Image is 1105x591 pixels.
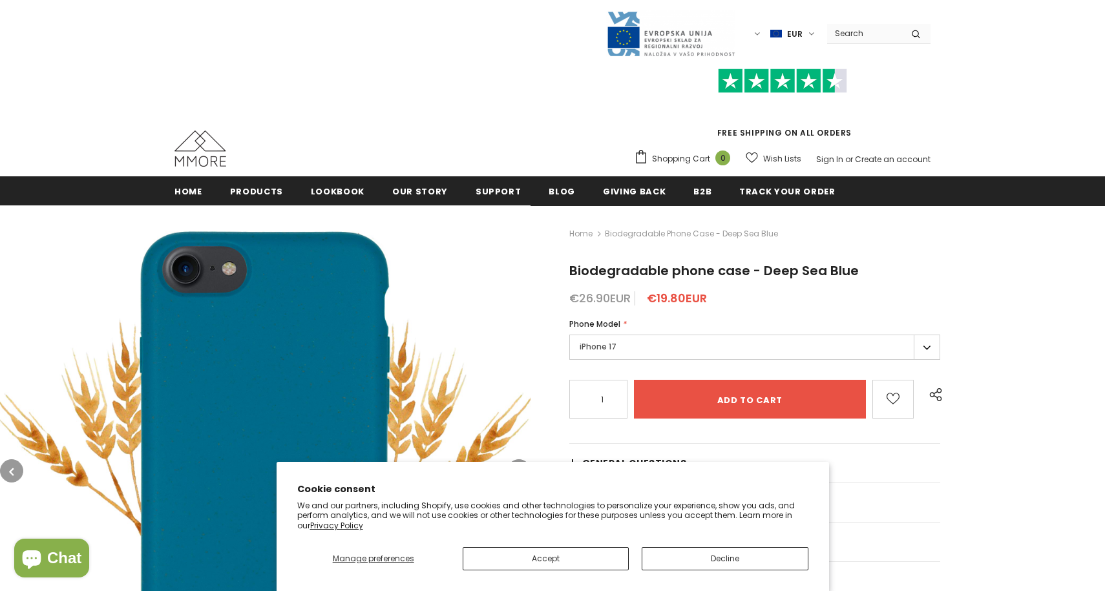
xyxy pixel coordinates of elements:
[827,24,901,43] input: Search Site
[569,262,859,280] span: Biodegradable phone case - Deep Sea Blue
[174,130,226,167] img: MMORE Cases
[693,185,711,198] span: B2B
[392,176,448,205] a: Our Story
[582,457,687,470] span: General Questions
[297,482,808,496] h2: Cookie consent
[549,176,575,205] a: Blog
[603,185,666,198] span: Giving back
[297,501,808,531] p: We and our partners, including Shopify, use cookies and other technologies to personalize your ex...
[718,68,847,94] img: Trust Pilot Stars
[746,147,801,170] a: Wish Lists
[569,290,631,306] span: €26.90EUR
[693,176,711,205] a: B2B
[476,185,521,198] span: support
[311,176,364,205] a: Lookbook
[763,152,801,165] span: Wish Lists
[310,520,363,531] a: Privacy Policy
[647,290,707,306] span: €19.80EUR
[476,176,521,205] a: support
[569,444,940,482] a: General Questions
[549,185,575,198] span: Blog
[739,176,835,205] a: Track your order
[642,547,808,570] button: Decline
[634,380,866,419] input: Add to cart
[603,176,666,205] a: Giving back
[787,28,803,41] span: EUR
[333,553,414,564] span: Manage preferences
[174,185,202,198] span: Home
[845,154,853,165] span: or
[634,74,931,138] span: FREE SHIPPING ON ALL ORDERS
[10,539,93,581] inbox-online-store-chat: Shopify online store chat
[816,154,843,165] a: Sign In
[652,152,710,165] span: Shopping Cart
[739,185,835,198] span: Track your order
[569,226,593,242] a: Home
[392,185,448,198] span: Our Story
[311,185,364,198] span: Lookbook
[605,226,778,242] span: Biodegradable phone case - Deep Sea Blue
[463,547,629,570] button: Accept
[634,93,931,127] iframe: Customer reviews powered by Trustpilot
[569,318,620,329] span: Phone Model
[297,547,449,570] button: Manage preferences
[606,10,735,57] img: Javni Razpis
[715,150,730,165] span: 0
[855,154,931,165] a: Create an account
[230,176,283,205] a: Products
[606,28,735,39] a: Javni Razpis
[569,335,940,360] label: iPhone 17
[230,185,283,198] span: Products
[634,149,737,169] a: Shopping Cart 0
[174,176,202,205] a: Home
